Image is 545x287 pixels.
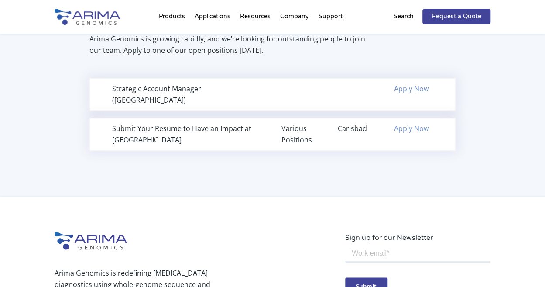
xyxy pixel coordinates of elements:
[281,123,320,145] div: Various Positions
[338,123,377,134] div: Carlsbad
[55,232,127,249] img: Arima-Genomics-logo
[394,84,429,93] a: Apply Now
[422,9,490,24] a: Request a Quote
[89,33,376,56] p: Arima Genomics is growing rapidly, and we’re looking for outstanding people to join our team. App...
[394,11,414,22] p: Search
[394,124,429,133] a: Apply Now
[112,123,264,145] div: Submit Your Resume to Have an Impact at [GEOGRAPHIC_DATA]
[55,9,120,25] img: Arima-Genomics-logo
[345,232,490,243] p: Sign up for our Newsletter
[112,83,264,106] div: Strategic Account Manager ([GEOGRAPHIC_DATA])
